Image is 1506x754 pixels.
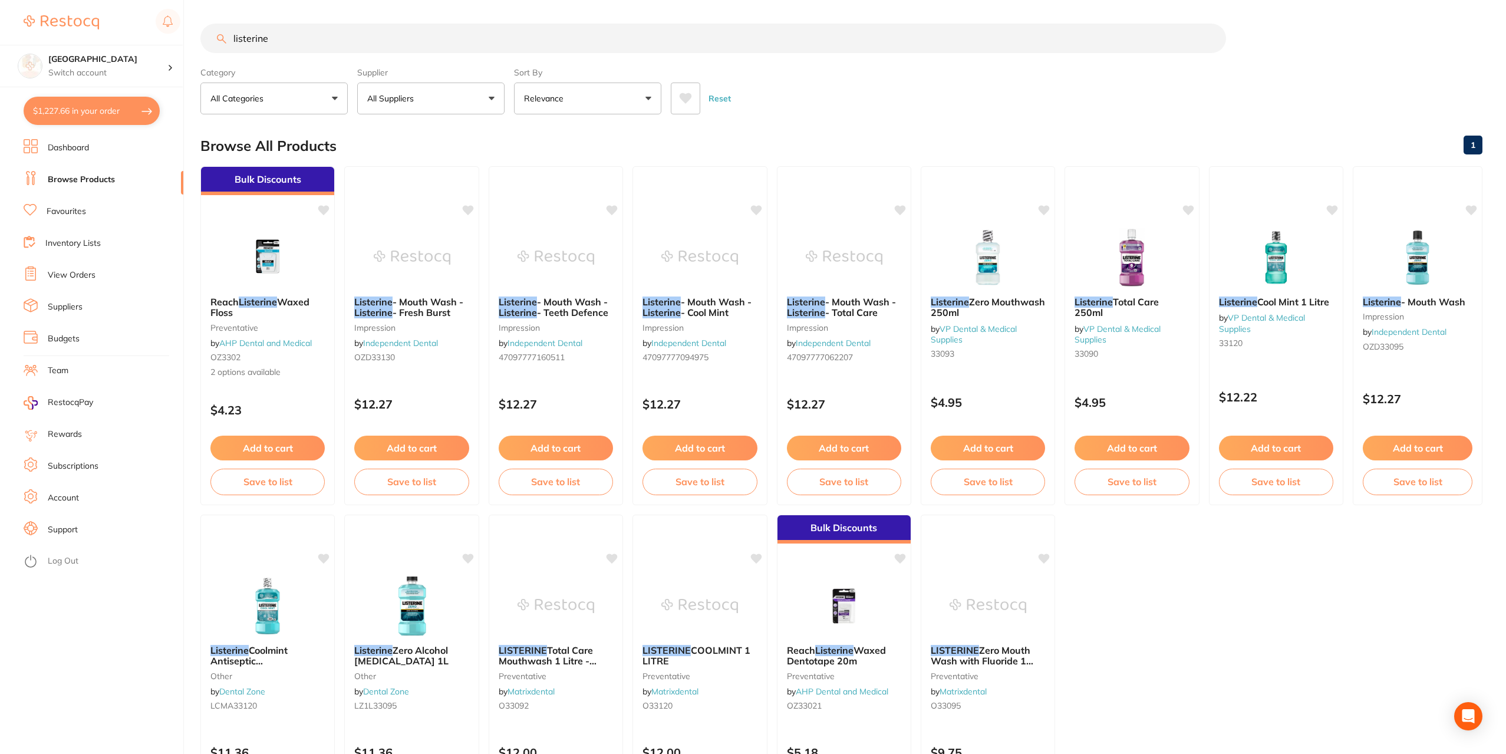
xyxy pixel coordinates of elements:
div: Bulk Discounts [777,515,911,544]
button: Save to list [1075,469,1189,495]
img: RestocqPay [24,396,38,410]
button: Add to cart [499,436,613,460]
img: Listerine - Mouth Wash - Listerine - Teeth Defence [518,228,594,287]
em: Listerine [354,644,393,656]
span: Zero Mouthwash 250ml [931,296,1045,318]
p: $4.23 [210,403,325,417]
span: - Mouth Wash - [393,296,463,308]
span: by [642,686,698,697]
em: Listerine [931,296,969,308]
span: by [787,338,871,348]
span: Reach [210,296,239,308]
em: LISTERINE [499,644,547,656]
button: Add to cart [787,436,901,460]
img: Reach Listerine Waxed Dentotape 20m [806,577,882,636]
p: Switch account [48,67,167,79]
p: $12.27 [354,397,469,411]
img: Listerine Coolmint Antiseptic Mouth Rinse 1L [229,577,306,636]
span: Total Care 250ml [1075,296,1159,318]
span: by [499,338,582,348]
button: Add to cart [354,436,469,460]
p: All Categories [210,93,268,104]
em: Listerine [1075,296,1113,308]
div: Open Intercom Messenger [1454,702,1482,730]
span: by [1219,312,1305,334]
span: - Mouth Wash - [537,296,608,308]
span: by [354,686,409,697]
button: Relevance [514,83,661,114]
a: VP Dental & Medical Supplies [931,324,1017,345]
b: Reach Listerine Waxed Floss [210,297,325,318]
span: Waxed Floss [210,296,309,318]
b: Listerine - Mouth Wash - Listerine - Fresh Burst [354,297,469,318]
img: Listerine Zero Mouthwash 250ml [950,228,1026,287]
img: LISTERINE Zero Mouth Wash with Fluoride 1 Litre - While Stocks Last [950,577,1026,636]
b: LISTERINE Zero Mouth Wash with Fluoride 1 Litre - While Stocks Last [931,645,1045,667]
a: Dental Zone [363,686,409,697]
p: $12.27 [499,397,613,411]
small: preventative [787,671,901,681]
em: Listerine [1219,296,1257,308]
small: impression [642,323,757,332]
span: LZ1L33095 [354,700,397,711]
span: by [787,686,888,697]
button: Add to cart [1219,436,1333,460]
a: Restocq Logo [24,9,99,36]
span: O33120 [642,700,673,711]
img: Listerine Zero Alcohol Mouth Rinse 1L [374,577,450,636]
span: by [1075,324,1161,345]
label: Category [200,67,348,78]
span: - Total Care [825,307,878,318]
a: 1 [1464,133,1482,157]
span: by [499,686,555,697]
span: 33090 [1075,348,1098,359]
img: Listerine - Mouth Wash - Listerine - Total Care [806,228,882,287]
a: Matrixdental [651,686,698,697]
a: Matrixdental [508,686,555,697]
img: Listerine - Mouth Wash - Listerine - Fresh Burst [374,228,450,287]
span: LCMA33120 [210,700,257,711]
p: $12.27 [642,397,757,411]
em: Listerine [815,644,853,656]
a: Independent Dental [651,338,726,348]
span: by [210,338,312,348]
label: Sort By [514,67,661,78]
span: OZD33130 [354,352,395,363]
p: $12.27 [1363,392,1472,406]
b: Listerine Coolmint Antiseptic Mouth Rinse 1L [210,645,325,667]
span: Cool Mint 1 Litre [1257,296,1329,308]
b: LISTERINE COOLMINT 1 LITRE [642,645,757,667]
small: preventative [642,671,757,681]
a: Independent Dental [796,338,871,348]
span: by [642,338,726,348]
span: COOLMINT 1 LITRE [642,644,750,667]
small: preventative [931,671,1045,681]
a: Independent Dental [363,338,438,348]
button: All Categories [200,83,348,114]
a: Dashboard [48,142,89,154]
small: other [210,671,325,681]
img: Reach Listerine Waxed Floss [229,228,306,287]
small: impression [1363,312,1472,321]
p: $12.27 [787,397,901,411]
small: impression [787,323,901,332]
button: Add to cart [931,436,1045,460]
a: Team [48,365,68,377]
small: impression [499,323,613,332]
em: Listerine [787,307,825,318]
b: Listerine Zero Mouthwash 250ml [931,297,1045,318]
span: OZ33021 [787,700,822,711]
a: Inventory Lists [45,238,101,249]
div: Bulk Discounts [201,167,334,195]
span: by [931,686,987,697]
span: O33095 [931,700,961,711]
span: - Fresh Burst [393,307,450,318]
a: Account [48,492,79,504]
button: Save to list [1363,469,1472,495]
span: OZ3302 [210,352,240,363]
b: Listerine - Mouth Wash [1363,297,1472,307]
span: Zero Alcohol [MEDICAL_DATA] 1L [354,644,449,667]
p: $12.22 [1219,390,1333,404]
span: - Mouth Wash [1401,296,1465,308]
a: Dental Zone [219,686,265,697]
